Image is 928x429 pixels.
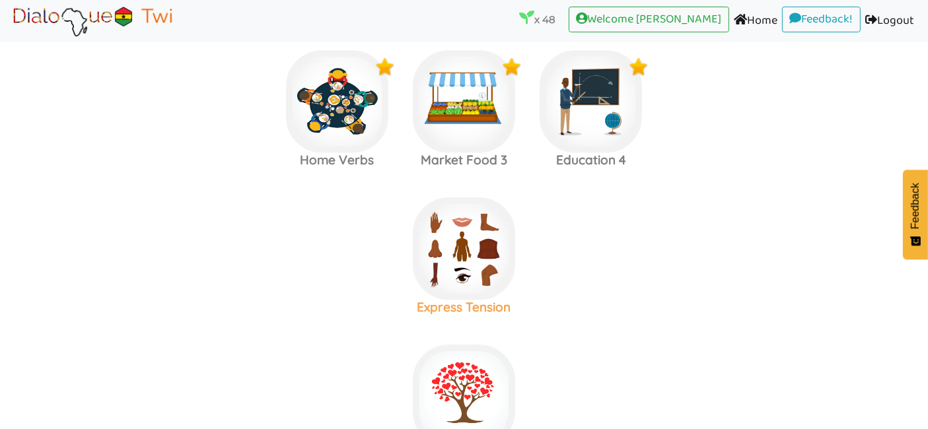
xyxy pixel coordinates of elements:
span: Feedback [910,183,921,229]
img: r5+QtVXYuttHLoUAAAAABJRU5ErkJggg== [502,204,522,224]
img: bodyparts.dfadea4f.jpg [413,197,515,300]
h3: Express Tension [401,300,528,315]
a: Home [729,7,782,36]
img: x9Y5jP2O4Z5kwAAAABJRU5ErkJggg== [629,57,649,77]
h3: Education 4 [528,152,655,168]
img: x9Y5jP2O4Z5kwAAAABJRU5ErkJggg== [375,57,395,77]
img: mathteacher.e5253d42.png [540,50,642,152]
a: Welcome [PERSON_NAME] [569,7,729,33]
a: Logout [861,7,919,36]
h3: Home Verbs [274,152,401,168]
p: x 48 [519,10,555,28]
button: Feedback - Show survey [903,170,928,259]
img: Brand [9,5,176,38]
img: x9Y5jP2O4Z5kwAAAABJRU5ErkJggg== [502,57,522,77]
h3: Market Food 3 [401,152,528,168]
img: homeverbs.d3bb3738.jpg [286,50,388,152]
img: r5+QtVXYuttHLoUAAAAABJRU5ErkJggg== [502,351,522,371]
img: market.b6812ae9.png [413,50,515,152]
a: Feedback! [782,7,861,33]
